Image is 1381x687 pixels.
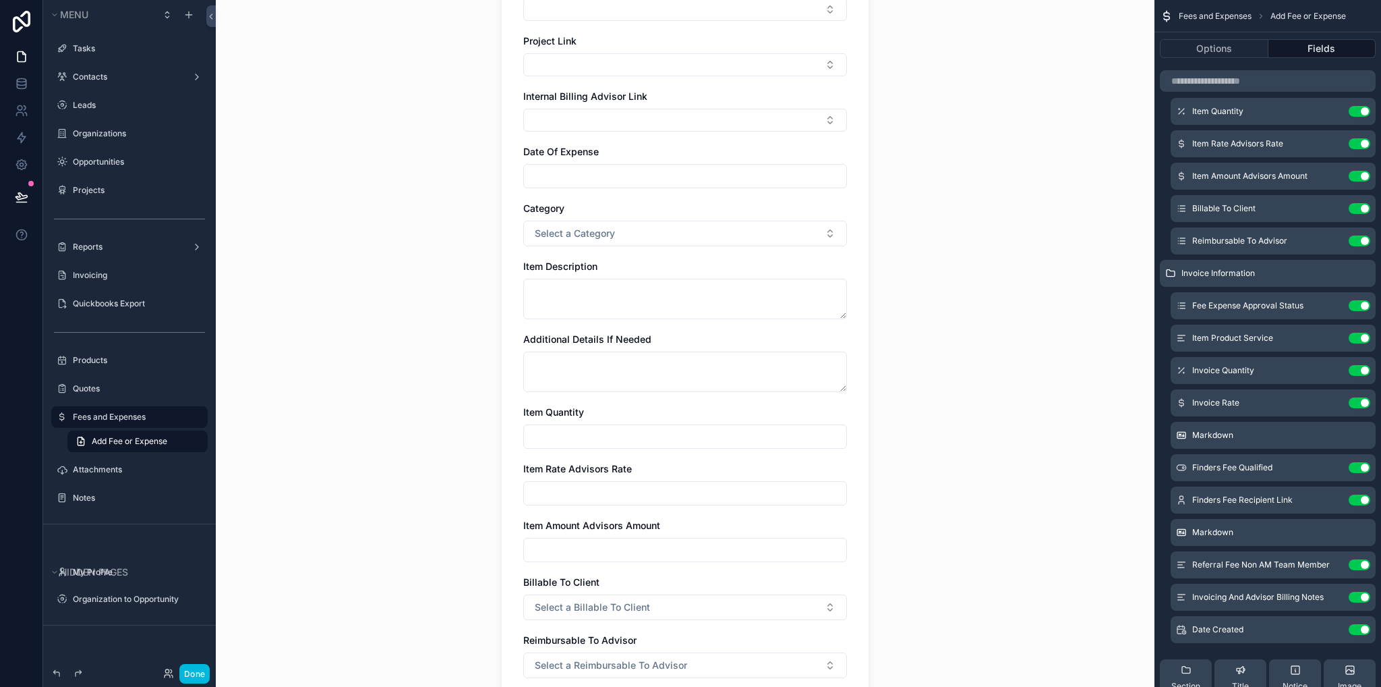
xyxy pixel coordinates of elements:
span: Fee Expense Approval Status [1192,300,1303,311]
span: Item Rate Advisors Rate [1192,138,1283,149]
a: Add Fee or Expense [67,431,208,452]
span: Finders Fee Recipient Link [1192,495,1293,505]
span: Item Amount Advisors Amount [1192,171,1307,182]
span: Select a Reimbursable To Advisor [535,659,687,672]
span: Select a Category [535,227,615,240]
span: Invoice Information [1181,268,1255,279]
label: Leads [73,100,200,111]
button: Options [1160,39,1268,58]
span: Fees and Expenses [1179,11,1252,22]
span: Markdown [1192,430,1233,441]
button: Menu [49,5,154,24]
span: Billable To Client [523,576,599,588]
button: Select Button [523,595,847,620]
button: Done [179,664,210,684]
label: Organizations [73,128,200,139]
span: Date Of Expense [523,146,599,157]
label: Tasks [73,43,200,54]
span: Item Rate Advisors Rate [523,463,632,474]
button: Fields [1268,39,1376,58]
span: Billable To Client [1192,203,1256,214]
label: Attachments [73,464,200,475]
span: Invoice Rate [1192,397,1239,408]
label: Fees and Expenses [73,412,200,422]
label: My Profile [73,567,200,578]
label: Quickbooks Export [73,298,200,309]
span: Item Quantity [523,406,584,418]
span: Internal Billing Advisor Link [523,90,647,102]
span: Date Created [1192,624,1243,635]
label: Quotes [73,383,200,394]
span: Invoice Quantity [1192,365,1254,376]
span: Additional Details If Needed [523,333,651,345]
button: Hidden pages [49,563,202,582]
span: Item Quantity [1192,106,1243,117]
label: Contacts [73,72,181,82]
label: Notes [73,493,200,503]
label: Projects [73,185,200,196]
span: Finders Fee Qualified [1192,462,1272,473]
button: Select Button [523,653,847,678]
span: Add Fee or Expense [92,436,167,447]
label: Organization to Opportunity [73,594,200,605]
label: Opportunities [73,157,200,167]
span: Category [523,202,564,214]
button: Select Button [523,109,847,132]
span: Invoicing And Advisor Billing Notes [1192,592,1324,603]
label: Reports [73,242,181,252]
span: Add Fee or Expense [1270,11,1346,22]
span: Item Amount Advisors Amount [523,520,660,531]
span: Menu [60,9,88,20]
span: Item Description [523,260,597,272]
button: Select Button [523,221,847,246]
span: Reimbursable To Advisor [1192,236,1287,246]
span: Select a Billable To Client [535,601,650,614]
span: Referral Fee Non AM Team Member [1192,559,1330,570]
label: Invoicing [73,270,200,281]
span: Project Link [523,35,577,47]
span: Item Product Service [1192,333,1273,343]
span: Markdown [1192,527,1233,538]
span: Reimbursable To Advisor [523,634,637,646]
button: Select Button [523,53,847,76]
label: Products [73,355,200,366]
